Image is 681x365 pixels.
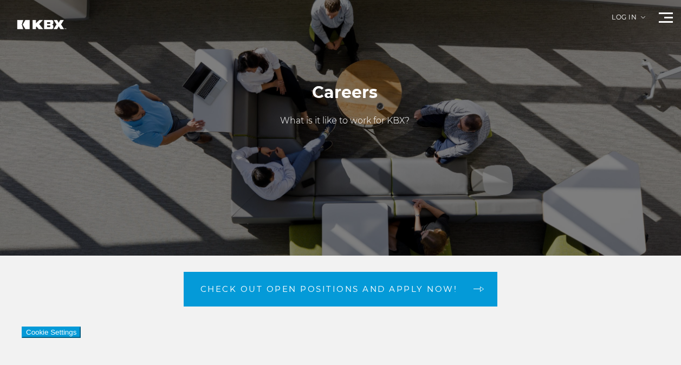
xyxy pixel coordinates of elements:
button: Cookie Settings [22,327,81,338]
p: What is it like to work for KBX? [280,114,410,127]
span: Check out open positions and apply now! [200,285,458,293]
h1: Careers [280,82,410,103]
a: Check out open positions and apply now! arrow arrow [184,272,498,307]
div: Log in [612,14,645,29]
img: kbx logo [8,11,73,49]
img: arrow [641,16,645,18]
